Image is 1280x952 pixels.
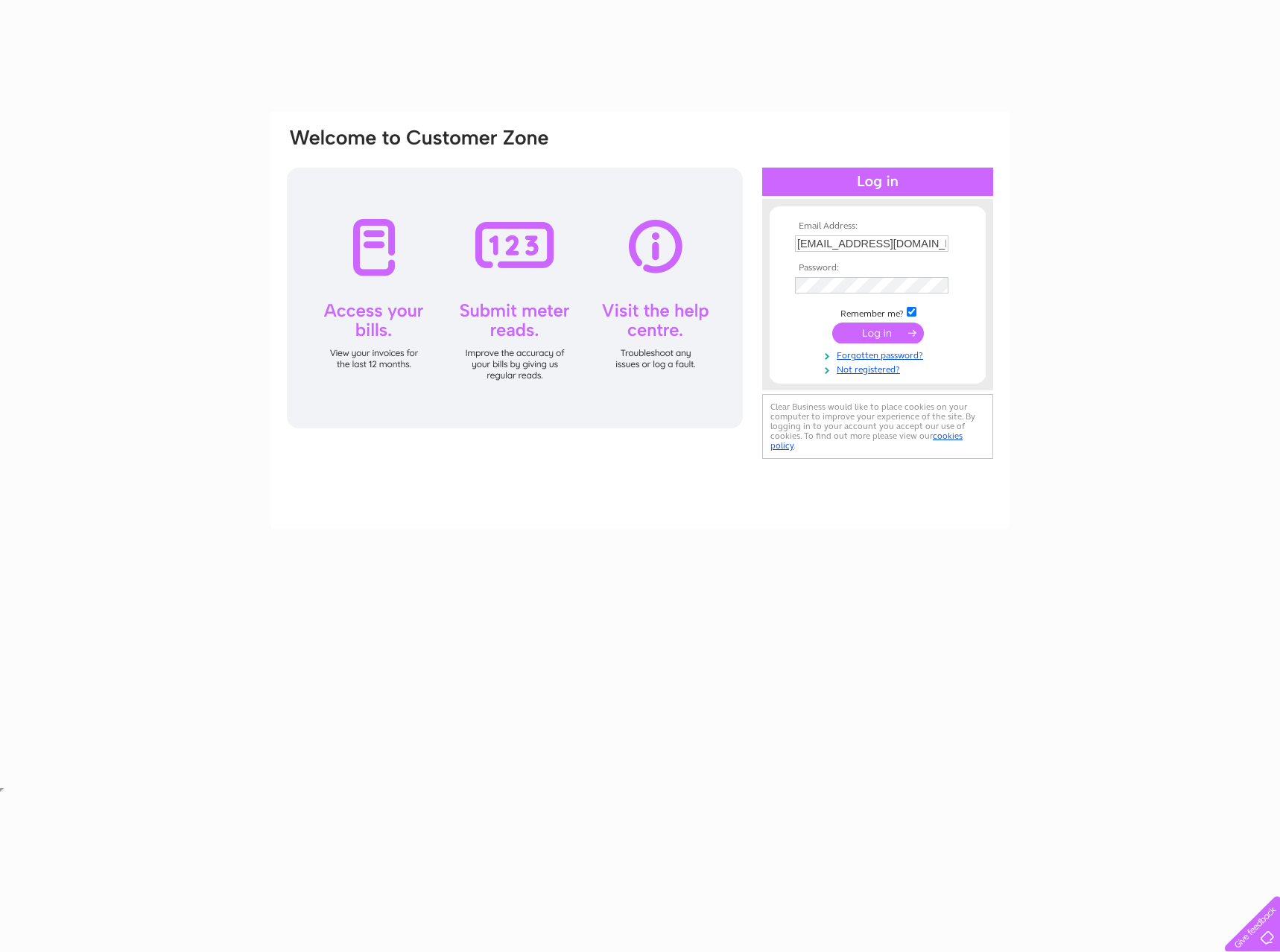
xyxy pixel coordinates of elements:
th: Password: [791,263,964,273]
a: Not registered? [795,361,964,375]
div: Clear Business would like to place cookies on your computer to improve your experience of the sit... [762,394,993,459]
a: cookies policy [770,431,963,451]
a: Forgotten password? [795,347,964,361]
input: Submit [832,323,924,343]
th: Email Address: [791,221,964,232]
td: Remember me? [791,305,964,320]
